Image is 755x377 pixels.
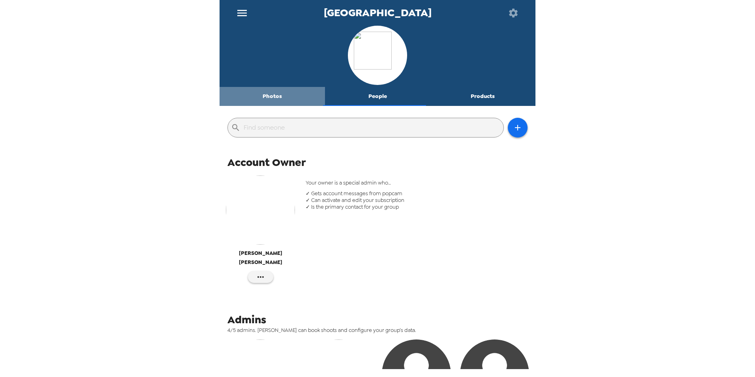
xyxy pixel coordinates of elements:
[227,313,266,327] span: Admins
[324,8,432,18] span: [GEOGRAPHIC_DATA]
[244,121,500,134] input: Find someone
[430,87,535,106] button: Products
[227,327,533,334] span: 4/5 admins. [PERSON_NAME] can book shoots and configure your group’s data.
[223,175,298,271] button: [PERSON_NAME] [PERSON_NAME]
[306,179,528,186] span: Your owner is a special admin who…
[227,155,306,170] span: Account Owner
[306,190,528,197] span: ✓ Gets account messages from popcam
[220,87,325,106] button: Photos
[306,197,528,204] span: ✓ Can activate and edit your subscription
[354,32,401,79] img: org logo
[325,87,430,106] button: People
[306,204,528,210] span: ✓ Is the primary contact for your group
[223,249,298,267] span: [PERSON_NAME] [PERSON_NAME]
